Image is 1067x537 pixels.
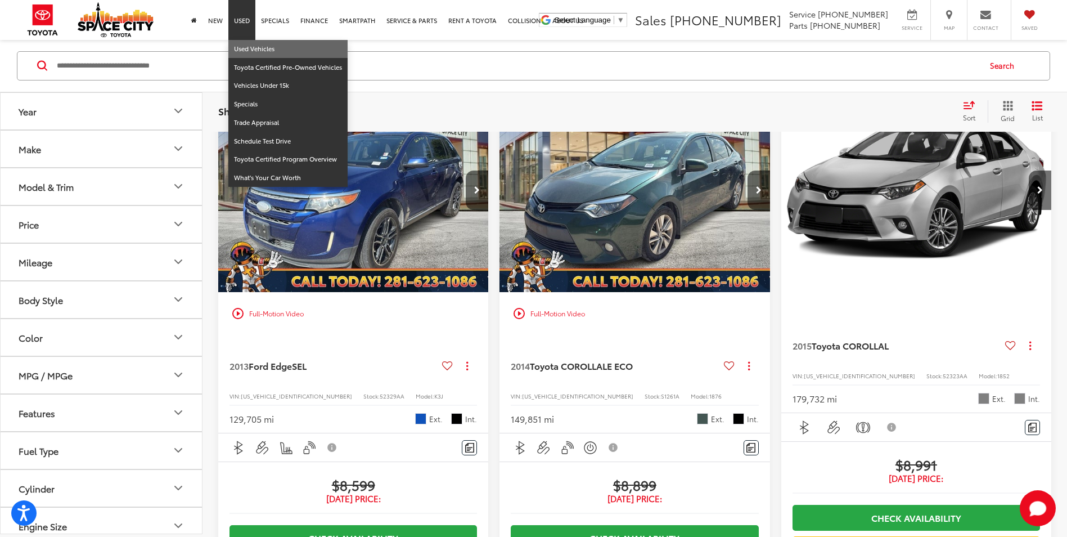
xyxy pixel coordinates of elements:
[172,105,185,118] div: Year
[511,392,522,400] span: VIN:
[997,372,1010,380] span: 1852
[793,339,812,352] span: 2015
[416,392,434,400] span: Model:
[926,372,943,380] span: Stock:
[739,356,759,375] button: Actions
[172,293,185,307] div: Body Style
[511,359,530,372] span: 2014
[798,420,812,435] img: Bluetooth®
[711,414,724,424] span: Ext.
[19,332,43,343] div: Color
[1025,420,1040,435] button: Comments
[363,392,380,400] span: Stock:
[602,359,633,372] span: LE ECO
[1017,24,1042,32] span: Saved
[434,392,443,400] span: K3J
[465,443,474,453] img: Comments
[733,413,744,424] span: Black For Limited/Trail B
[1029,341,1031,350] span: dropdown dots
[499,89,771,292] div: 2014 Toyota COROLLA LE ECO 0
[1,93,203,129] button: YearYear
[229,392,241,400] span: VIN:
[19,294,63,305] div: Body Style
[19,181,74,192] div: Model & Trim
[978,393,989,404] span: Classic Silver Metallic
[229,359,249,372] span: 2013
[302,441,316,455] img: Keyless Entry
[963,113,975,122] span: Sort
[1,432,203,469] button: Fuel TypeFuel Type
[229,360,438,372] a: 2013Ford EdgeSEL
[1020,335,1040,355] button: Actions
[1028,393,1040,404] span: Int.
[1,470,203,507] button: CylinderCylinder
[172,520,185,533] div: Engine Size
[781,89,1052,293] img: 2015 Toyota COROLLA LE GRADE FWD
[218,104,332,118] span: Showing all 200 vehicles
[781,89,1052,292] div: 2015 Toyota COROLLA L 0
[583,441,597,455] img: Keyless Ignition System
[228,95,348,114] a: Specials
[1,395,203,431] button: FeaturesFeatures
[979,52,1030,80] button: Search
[973,24,998,32] span: Contact
[172,180,185,194] div: Model & Trim
[793,473,1040,484] span: [DATE] Price:
[19,408,55,418] div: Features
[635,11,667,29] span: Sales
[1001,113,1015,123] span: Grid
[899,24,925,32] span: Service
[1,281,203,318] button: Body StyleBody Style
[56,52,979,79] input: Search by Make, Model, or Keyword
[617,16,624,24] span: ▼
[249,359,292,372] span: Ford Edge
[19,144,41,154] div: Make
[992,393,1006,404] span: Ext.
[78,2,154,37] img: Space City Toyota
[228,114,348,132] a: Trade Appraisal
[499,89,771,292] a: 2014 Toyota COROLLA LE ECO PREMIUM2014 Toyota COROLLA LE ECO PREMIUM2014 Toyota COROLLA LE ECO PR...
[560,441,574,455] img: Keyless Entry
[856,420,870,435] img: Emergency Brake Assist
[457,356,477,375] button: Actions
[709,392,722,400] span: 1876
[1,244,203,280] button: MileageMileage
[19,483,55,494] div: Cylinder
[812,339,884,352] span: Toyota COROLLA
[462,440,477,455] button: Comments
[172,406,185,420] div: Features
[781,89,1052,292] a: 2015 Toyota COROLLA LE GRADE FWD2015 Toyota COROLLA LE GRADE FWD2015 Toyota COROLLA LE GRADE FWD2...
[1028,423,1037,432] img: Comments
[1029,171,1051,210] button: Next image
[793,392,837,405] div: 179,732 mi
[827,420,841,435] img: Aux Input
[429,414,443,424] span: Ext.
[511,360,719,372] a: 2014Toyota COROLLALE ECO
[1014,393,1025,404] span: Gray
[744,440,759,455] button: Comments
[228,169,348,187] a: What's Your Car Worth
[172,142,185,156] div: Make
[810,20,880,31] span: [PHONE_NUMBER]
[228,77,348,95] a: Vehicles Under 15k
[555,16,624,24] a: Select Language​
[1,357,203,393] button: MPG / MPGeMPG / MPGe
[979,372,997,380] span: Model:
[172,482,185,495] div: Cylinder
[789,20,808,31] span: Parts
[451,413,462,424] span: Black
[466,171,488,210] button: Next image
[241,392,352,400] span: [US_VEHICLE_IDENTIFICATION_NUMBER]
[511,413,554,426] div: 149,851 mi
[1023,100,1051,123] button: List View
[232,441,246,455] img: Bluetooth®
[789,8,816,20] span: Service
[957,100,988,123] button: Select sort value
[323,436,342,459] button: View Disclaimer
[747,414,759,424] span: Int.
[1020,490,1056,526] button: Toggle Chat Window
[605,436,624,459] button: View Disclaimer
[172,444,185,458] div: Fuel Type
[691,392,709,400] span: Model:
